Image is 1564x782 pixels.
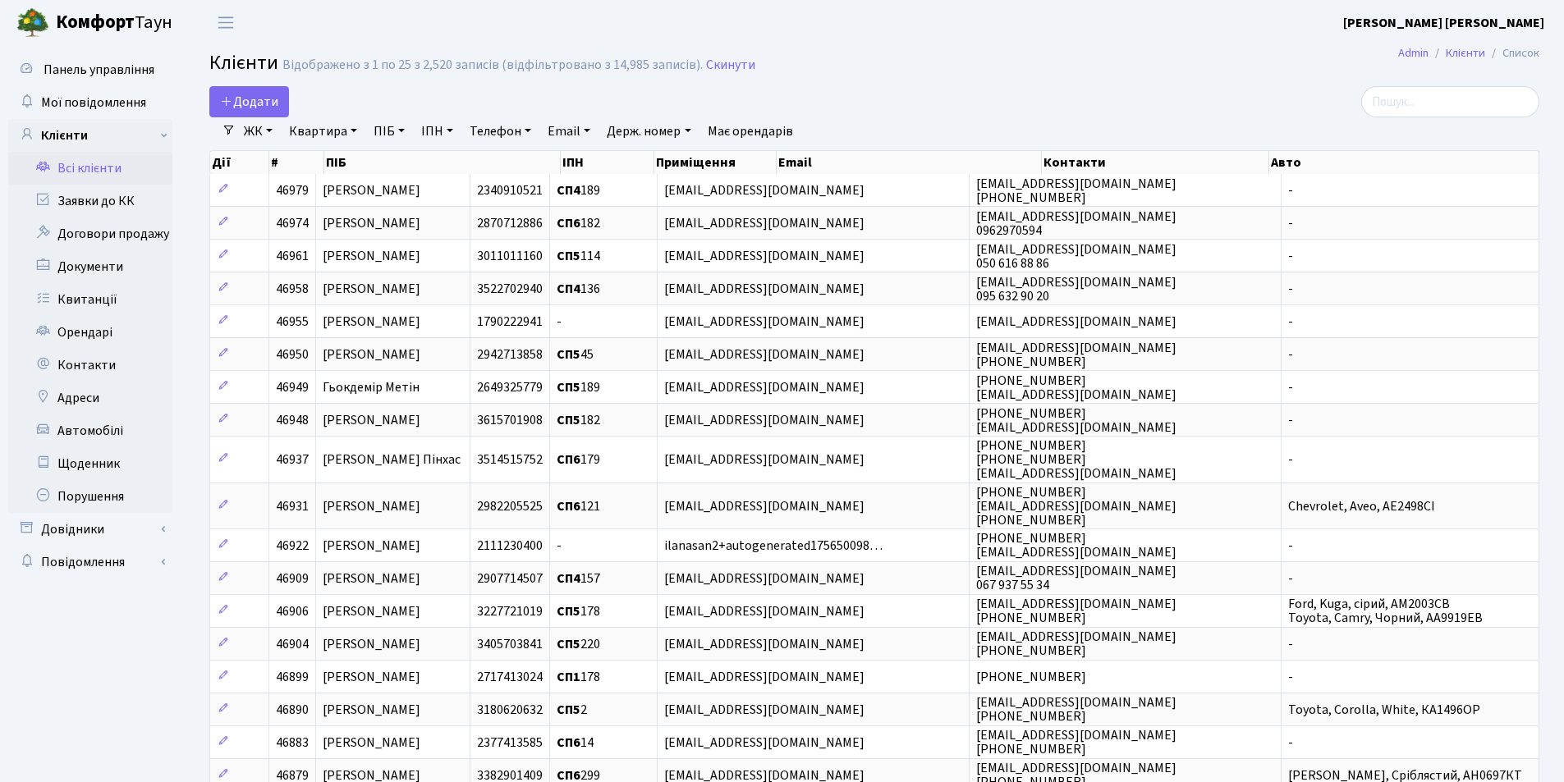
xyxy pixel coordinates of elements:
span: - [1288,280,1293,298]
span: [PHONE_NUMBER] [PHONE_NUMBER] [EMAIL_ADDRESS][DOMAIN_NAME] [976,437,1176,482]
th: Авто [1269,151,1540,174]
a: Заявки до КК [8,185,172,217]
span: [EMAIL_ADDRESS][DOMAIN_NAME] [664,378,865,396]
span: [EMAIL_ADDRESS][DOMAIN_NAME] [664,450,865,469]
span: [EMAIL_ADDRESS][DOMAIN_NAME] [664,701,865,719]
div: Відображено з 1 по 25 з 2,520 записів (відфільтровано з 14,985 записів). [282,57,703,73]
span: - [1288,635,1293,653]
span: Chevrolet, Aveo, AE2498CI [1288,497,1435,515]
span: [PERSON_NAME] [323,345,420,364]
span: 2649325779 [477,378,543,396]
span: 3405703841 [477,635,543,653]
span: [EMAIL_ADDRESS][DOMAIN_NAME] [664,247,865,265]
span: - [1288,450,1293,469]
b: СП4 [557,569,580,588]
span: [EMAIL_ADDRESS][DOMAIN_NAME] [PHONE_NUMBER] [976,339,1176,371]
span: [PERSON_NAME] [323,701,420,719]
a: Панель управління [8,53,172,86]
span: 182 [557,214,600,232]
th: Приміщення [654,151,777,174]
span: - [1288,378,1293,396]
span: 46961 [276,247,309,265]
span: 46950 [276,345,309,364]
b: [PERSON_NAME] [PERSON_NAME] [1343,14,1544,32]
a: Скинути [706,57,755,73]
span: Панель управління [44,61,154,79]
span: [EMAIL_ADDRESS][DOMAIN_NAME] [664,181,865,199]
span: 3522702940 [477,280,543,298]
a: Має орендарів [701,117,800,145]
a: Телефон [463,117,538,145]
a: Договори продажу [8,217,172,250]
span: [PHONE_NUMBER] [EMAIL_ADDRESS][DOMAIN_NAME] [976,372,1176,404]
b: СП6 [557,214,580,232]
b: СП4 [557,280,580,298]
span: [EMAIL_ADDRESS][DOMAIN_NAME] [PHONE_NUMBER] [976,693,1176,725]
span: - [1288,345,1293,364]
a: Порушення [8,480,172,513]
span: - [1288,569,1293,588]
span: - [1288,181,1293,199]
span: 46974 [276,214,309,232]
b: СП5 [557,247,580,265]
a: Всі клієнти [8,152,172,185]
span: 45 [557,345,594,364]
a: Щоденник [8,447,172,480]
span: [PERSON_NAME] [323,537,420,555]
span: 46949 [276,378,309,396]
b: СП5 [557,635,580,653]
a: Довідники [8,513,172,546]
span: 178 [557,668,600,686]
li: Список [1485,44,1539,62]
span: Мої повідомлення [41,94,146,112]
span: - [1288,411,1293,429]
span: [EMAIL_ADDRESS][DOMAIN_NAME] [664,734,865,752]
span: [EMAIL_ADDRESS][DOMAIN_NAME] [PHONE_NUMBER] [976,175,1176,207]
span: [PERSON_NAME] [323,411,420,429]
span: [PHONE_NUMBER] [976,668,1086,686]
a: ЖК [237,117,279,145]
a: Автомобілі [8,414,172,447]
span: 3180620632 [477,701,543,719]
span: Ford, Kuga, сірий, AM2003CB Toyota, Camry, Чорний, AA9919EB [1288,595,1483,627]
span: 46958 [276,280,309,298]
span: 179 [557,450,600,469]
span: - [1288,247,1293,265]
span: [EMAIL_ADDRESS][DOMAIN_NAME] [PHONE_NUMBER] [976,726,1176,758]
span: [PERSON_NAME] [323,247,420,265]
span: 46904 [276,635,309,653]
b: СП5 [557,345,580,364]
nav: breadcrumb [1374,36,1564,71]
a: Мої повідомлення [8,86,172,119]
span: - [557,537,562,555]
b: Комфорт [56,9,135,35]
span: [PERSON_NAME] [323,214,420,232]
span: [EMAIL_ADDRESS][DOMAIN_NAME] [PHONE_NUMBER] [976,628,1176,660]
span: 46931 [276,497,309,515]
span: - [1288,313,1293,331]
span: Додати [220,93,278,111]
span: [EMAIL_ADDRESS][DOMAIN_NAME] [PHONE_NUMBER] [976,595,1176,627]
span: 46906 [276,602,309,620]
span: 2 [557,701,587,719]
b: СП6 [557,734,580,752]
span: [PERSON_NAME] [323,668,420,686]
b: СП5 [557,701,580,719]
th: Дії [210,151,269,174]
b: СП4 [557,181,580,199]
span: [PHONE_NUMBER] [EMAIL_ADDRESS][DOMAIN_NAME] [976,529,1176,561]
a: Клієнти [8,119,172,152]
span: [PERSON_NAME] Пінхас [323,450,461,469]
span: [PERSON_NAME] [323,181,420,199]
a: Контакти [8,349,172,382]
span: [EMAIL_ADDRESS][DOMAIN_NAME] [664,497,865,515]
a: Документи [8,250,172,283]
span: - [1288,537,1293,555]
span: 189 [557,378,600,396]
a: Клієнти [1446,44,1485,62]
span: - [557,313,562,331]
a: Адреси [8,382,172,414]
span: [EMAIL_ADDRESS][DOMAIN_NAME] [664,280,865,298]
a: Повідомлення [8,546,172,578]
span: 2870712886 [477,214,543,232]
